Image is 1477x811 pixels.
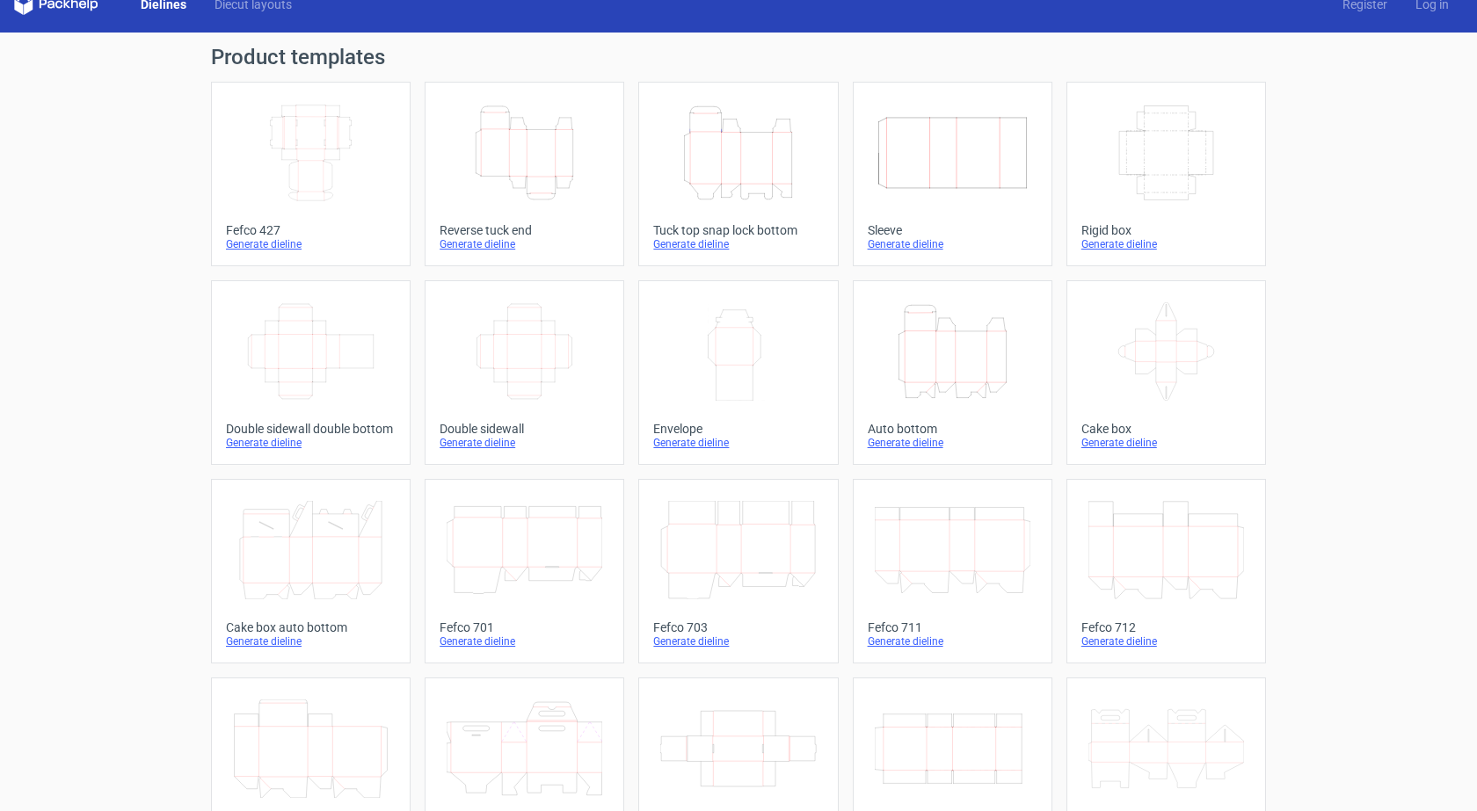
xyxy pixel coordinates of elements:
[440,223,609,237] div: Reverse tuck end
[211,82,411,266] a: Fefco 427Generate dieline
[226,223,396,237] div: Fefco 427
[868,634,1037,648] div: Generate dieline
[868,422,1037,436] div: Auto bottom
[868,223,1037,237] div: Sleeve
[1066,82,1266,266] a: Rigid boxGenerate dieline
[638,280,838,465] a: EnvelopeGenerate dieline
[425,280,624,465] a: Double sidewallGenerate dieline
[226,436,396,450] div: Generate dieline
[1081,422,1251,436] div: Cake box
[226,237,396,251] div: Generate dieline
[1066,280,1266,465] a: Cake boxGenerate dieline
[226,620,396,634] div: Cake box auto bottom
[226,422,396,436] div: Double sidewall double bottom
[211,47,1266,68] h1: Product templates
[653,620,823,634] div: Fefco 703
[440,634,609,648] div: Generate dieline
[853,479,1052,663] a: Fefco 711Generate dieline
[853,82,1052,266] a: SleeveGenerate dieline
[1081,620,1251,634] div: Fefco 712
[440,436,609,450] div: Generate dieline
[653,436,823,450] div: Generate dieline
[425,82,624,266] a: Reverse tuck endGenerate dieline
[1081,436,1251,450] div: Generate dieline
[1081,237,1251,251] div: Generate dieline
[211,280,411,465] a: Double sidewall double bottomGenerate dieline
[1066,479,1266,663] a: Fefco 712Generate dieline
[653,237,823,251] div: Generate dieline
[638,82,838,266] a: Tuck top snap lock bottomGenerate dieline
[440,237,609,251] div: Generate dieline
[425,479,624,663] a: Fefco 701Generate dieline
[868,237,1037,251] div: Generate dieline
[868,620,1037,634] div: Fefco 711
[440,620,609,634] div: Fefco 701
[440,422,609,436] div: Double sidewall
[638,479,838,663] a: Fefco 703Generate dieline
[226,634,396,648] div: Generate dieline
[1081,634,1251,648] div: Generate dieline
[853,280,1052,465] a: Auto bottomGenerate dieline
[653,223,823,237] div: Tuck top snap lock bottom
[868,436,1037,450] div: Generate dieline
[1081,223,1251,237] div: Rigid box
[653,422,823,436] div: Envelope
[653,634,823,648] div: Generate dieline
[211,479,411,663] a: Cake box auto bottomGenerate dieline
